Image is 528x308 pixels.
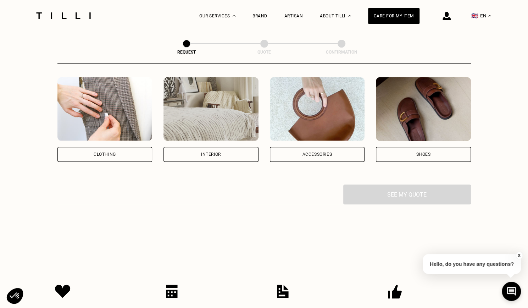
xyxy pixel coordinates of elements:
[376,77,471,141] img: Shoes
[488,15,491,17] img: menu déroulant
[151,50,222,55] div: Request
[233,15,235,17] img: Dropdown menu
[57,77,152,141] img: Clothing
[388,285,402,299] img: Icon
[443,12,451,20] img: login icon
[471,12,478,19] span: 🇬🇧
[270,77,365,141] img: Accessories
[348,15,351,17] img: About dropdown menu
[201,152,221,156] div: Interior
[284,13,303,18] a: Artisan
[34,12,93,19] img: Tilli seamstress service logo
[277,285,289,298] img: Icon
[229,50,300,55] div: Quote
[368,8,419,24] a: Care for my item
[252,13,267,18] a: Brand
[302,152,332,156] div: Accessories
[306,50,377,55] div: Confirmation
[516,252,523,259] button: X
[416,152,430,156] div: Shoes
[163,77,259,141] img: Interior
[166,285,178,298] img: Icon
[94,152,116,156] div: Clothing
[423,254,521,274] p: Hello, do you have any questions?
[55,285,71,298] img: Icon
